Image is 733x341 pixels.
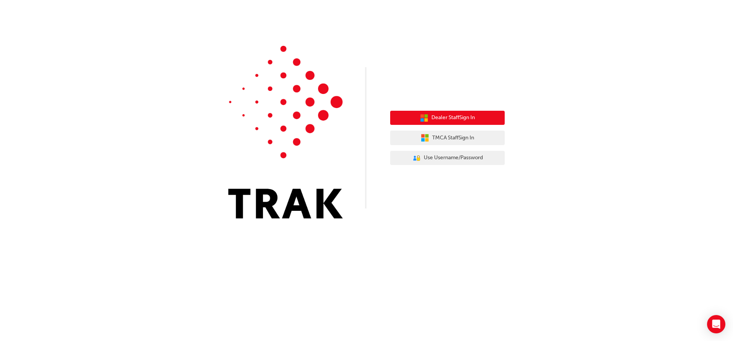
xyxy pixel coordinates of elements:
div: Open Intercom Messenger [707,315,725,333]
button: Dealer StaffSign In [390,111,505,125]
img: Trak [228,46,343,218]
button: Use Username/Password [390,151,505,165]
button: TMCA StaffSign In [390,131,505,145]
span: TMCA Staff Sign In [432,134,474,142]
span: Dealer Staff Sign In [431,113,475,122]
span: Use Username/Password [424,154,483,162]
